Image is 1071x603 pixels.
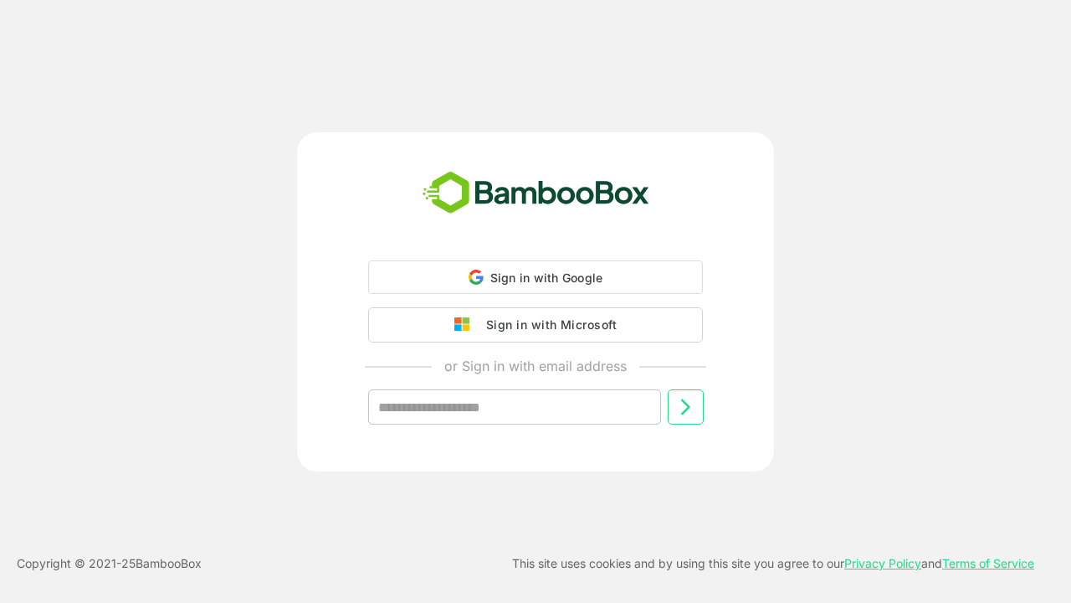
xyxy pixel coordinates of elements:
img: bamboobox [413,166,658,221]
p: This site uses cookies and by using this site you agree to our and [512,554,1034,574]
div: Sign in with Google [368,260,703,294]
div: Sign in with Microsoft [478,314,617,336]
a: Terms of Service [942,556,1034,570]
a: Privacy Policy [844,556,921,570]
button: Sign in with Microsoft [368,307,703,343]
p: or Sign in with email address [444,356,627,376]
p: Copyright © 2021- 25 BambooBox [17,554,202,574]
span: Sign in with Google [490,271,603,285]
img: google [454,317,478,332]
